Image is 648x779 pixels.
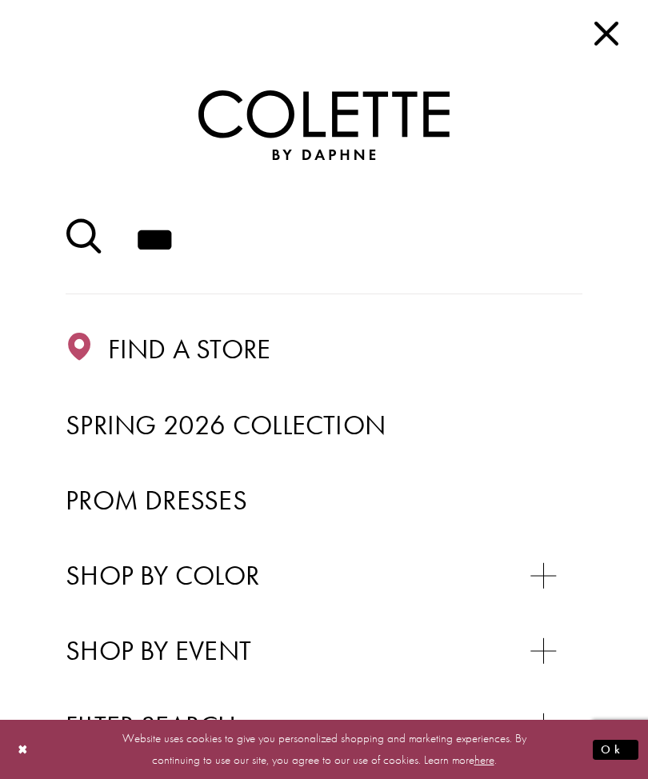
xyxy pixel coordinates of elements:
[66,327,582,371] a: Find a store
[593,740,638,760] button: Submit Dialog
[66,186,582,294] div: Search form
[115,728,533,771] p: Website uses cookies to give you personalized shopping and marketing experiences. By continuing t...
[588,15,624,51] span: Close Main Navbar
[66,403,582,447] a: Spring 2026 Collection
[66,482,247,517] span: Prom Dresses
[66,212,101,267] button: Submit Search
[66,478,582,522] a: Prom Dresses
[198,90,449,159] a: Colette by Daphne Homepage
[66,407,386,442] span: Spring 2026 Collection
[66,186,582,294] input: Search
[474,752,494,768] a: here
[108,331,271,366] span: Find a store
[198,90,449,159] img: Colette by Daphne
[10,736,37,764] button: Close Dialog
